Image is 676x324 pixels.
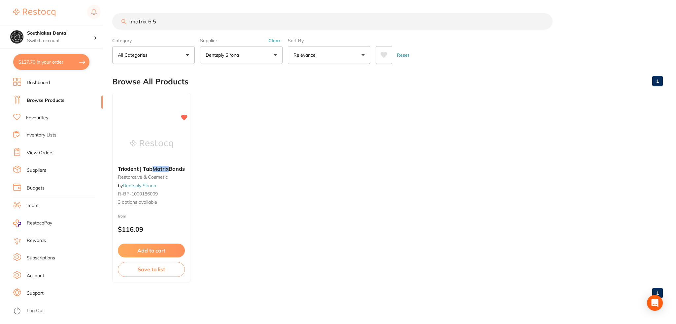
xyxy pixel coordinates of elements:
[200,46,283,64] button: Dentsply Sirona
[647,295,663,311] div: Open Intercom Messenger
[13,5,55,20] a: Restocq Logo
[27,255,55,261] a: Subscriptions
[652,74,663,88] a: 1
[27,220,52,226] span: RestocqPay
[13,220,21,227] img: RestocqPay
[169,165,185,172] span: Bands
[27,79,50,86] a: Dashboard
[27,150,53,156] a: View Orders
[27,290,44,297] a: Support
[27,185,45,191] a: Budgets
[152,165,169,172] em: Matrix
[395,46,411,64] button: Reset
[13,9,55,16] img: Restocq Logo
[27,38,94,44] p: Switch account
[112,77,188,86] h2: Browse All Products
[118,165,152,172] span: Triodent | Tab
[118,225,185,233] p: $116.09
[130,128,173,161] img: Triodent | Tab Matrix Bands
[112,46,195,64] button: All Categories
[27,97,64,104] a: Browse Products
[118,183,156,189] span: by
[118,214,126,219] span: from
[118,244,185,257] button: Add to cart
[288,38,370,44] label: Sort By
[25,132,56,138] a: Inventory Lists
[118,174,185,180] small: restorative & cosmetic
[27,237,46,244] a: Rewards
[13,54,89,70] button: $127.70 in your order
[27,273,44,279] a: Account
[27,30,94,37] h4: Southlakes Dental
[118,191,158,197] span: R-BP-1000186009
[10,30,23,44] img: Southlakes Dental
[118,52,150,58] p: All Categories
[123,183,156,189] a: Dentsply Sirona
[27,167,46,174] a: Suppliers
[206,52,242,58] p: Dentsply Sirona
[266,38,283,44] button: Clear
[118,262,185,277] button: Save to list
[27,202,38,209] a: Team
[293,52,318,58] p: Relevance
[652,286,663,300] a: 1
[118,166,185,172] b: Triodent | Tab Matrix Bands
[118,199,185,206] span: 3 options available
[13,306,101,316] button: Log Out
[112,13,553,30] input: Search Products
[13,220,52,227] a: RestocqPay
[27,308,44,314] a: Log Out
[288,46,370,64] button: Relevance
[26,115,48,121] a: Favourites
[112,38,195,44] label: Category
[200,38,283,44] label: Supplier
